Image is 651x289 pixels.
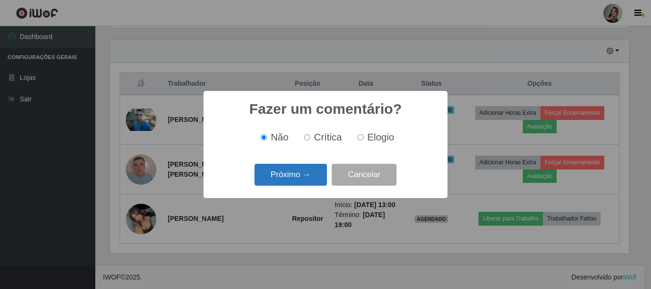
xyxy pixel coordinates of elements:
[357,134,364,140] input: Elogio
[249,100,402,118] h2: Fazer um comentário?
[332,164,397,186] button: Cancelar
[314,132,342,142] span: Crítica
[304,134,310,140] input: Crítica
[254,164,327,186] button: Próximo →
[367,132,394,142] span: Elogio
[261,134,267,140] input: Não
[271,132,288,142] span: Não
